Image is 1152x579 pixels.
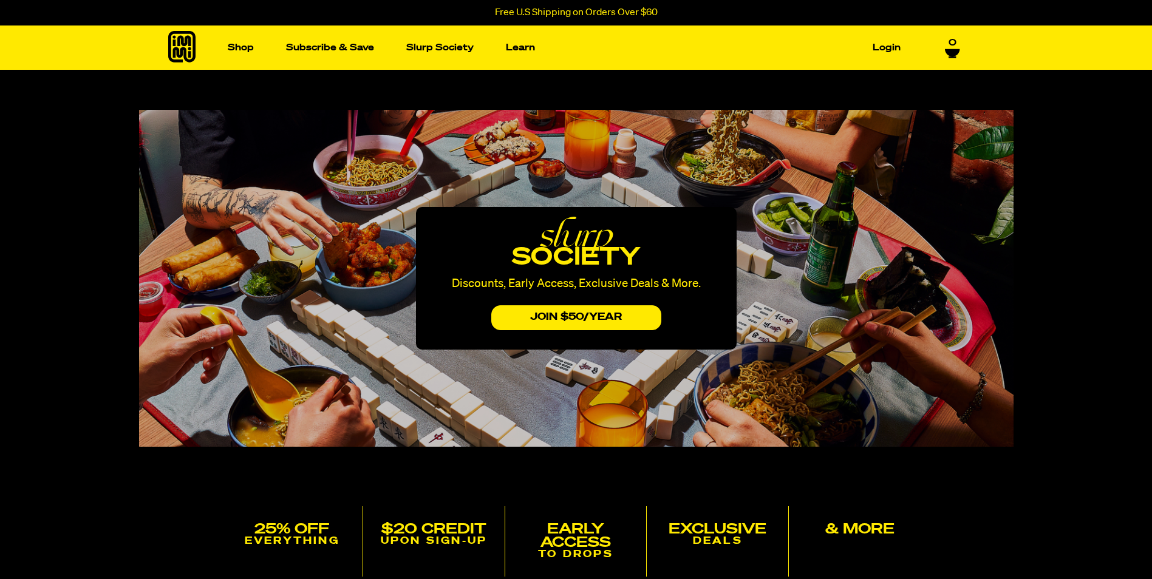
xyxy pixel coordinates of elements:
h5: 25% off [227,523,358,536]
h5: Early Access [510,523,642,549]
a: 0 [945,38,960,58]
p: DEALS [652,536,783,547]
p: EVERYTHING [227,536,358,547]
a: Subscribe & Save [281,38,379,57]
em: slurp [433,226,720,244]
span: society [512,246,640,270]
h5: & MORE [794,523,925,536]
a: Login [868,38,905,57]
h5: EXCLUSIVE [652,523,783,536]
p: TO DROPS [510,549,642,560]
h5: $20 CREDIT [368,523,500,536]
a: Slurp Society [401,38,479,57]
a: Shop [223,38,259,57]
a: Learn [501,38,540,57]
span: 0 [949,38,956,49]
button: JOIN $50/yEAr [491,305,661,330]
h2: JOIN THE SOCIETY [222,486,931,506]
p: UPON SIGN-UP [368,536,500,547]
nav: Main navigation [223,25,905,70]
p: Discounts, Early Access, Exclusive Deals & More. [433,279,720,289]
p: Free U.S Shipping on Orders Over $60 [495,7,658,18]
